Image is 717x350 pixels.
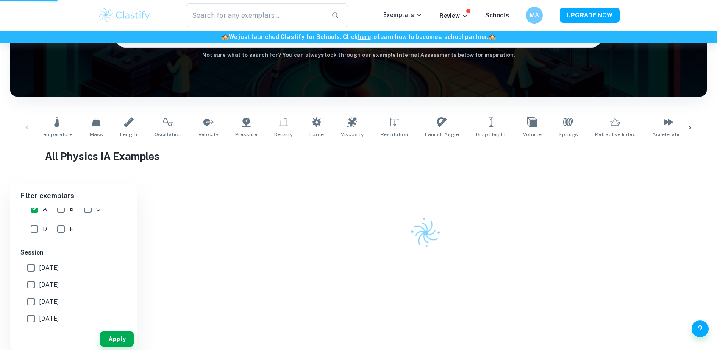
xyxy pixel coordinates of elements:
[692,320,709,337] button: Help and Feedback
[45,148,672,164] h1: All Physics IA Examples
[559,131,578,138] span: Springs
[485,12,509,19] a: Schools
[90,131,103,138] span: Mass
[97,7,151,24] img: Clastify logo
[526,7,543,24] button: MA
[235,131,257,138] span: Pressure
[20,248,127,257] h6: Session
[43,224,47,234] span: D
[381,131,408,138] span: Restitution
[2,32,715,42] h6: We just launched Clastify for Schools. Click to learn how to become a school partner.
[405,212,447,254] img: Clastify logo
[198,131,218,138] span: Velocity
[425,131,459,138] span: Launch Angle
[69,204,74,213] span: B
[41,131,72,138] span: Temperature
[39,280,59,289] span: [DATE]
[10,51,707,59] h6: Not sure what to search for? You can always look through our example Internal Assessments below f...
[96,204,100,213] span: C
[523,131,542,138] span: Volume
[186,3,325,27] input: Search for any exemplars...
[560,8,620,23] button: UPGRADE NOW
[595,131,635,138] span: Refractive Index
[489,34,496,40] span: 🏫
[341,131,364,138] span: Viscosity
[10,184,137,208] h6: Filter exemplars
[39,263,59,272] span: [DATE]
[274,131,292,138] span: Density
[476,131,506,138] span: Drop Height
[222,34,229,40] span: 🏫
[100,331,134,347] button: Apply
[69,224,73,234] span: E
[309,131,324,138] span: Force
[358,34,371,40] a: here
[652,131,684,138] span: Acceleration
[383,10,422,20] p: Exemplars
[439,11,468,20] p: Review
[530,11,539,20] h6: MA
[120,131,137,138] span: Length
[39,314,59,323] span: [DATE]
[39,297,59,306] span: [DATE]
[43,204,47,213] span: A
[154,131,181,138] span: Oscillation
